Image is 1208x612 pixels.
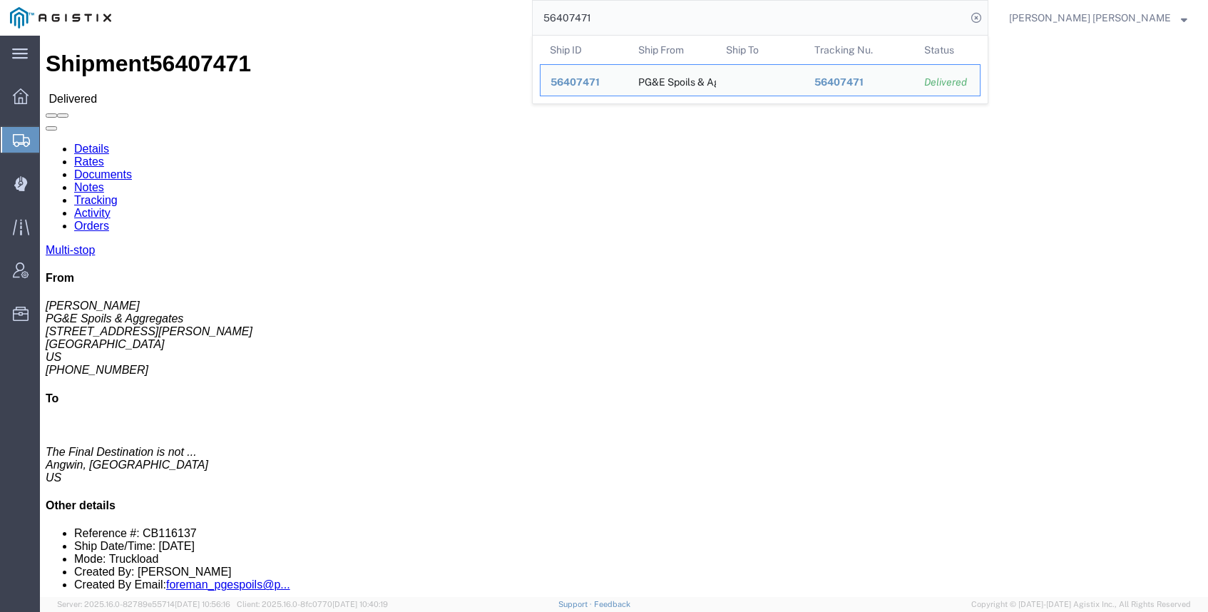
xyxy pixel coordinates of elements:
span: Kayte Bray Dogali [1009,10,1171,26]
span: Copyright © [DATE]-[DATE] Agistix Inc., All Rights Reserved [971,598,1191,611]
div: 56407471 [551,75,618,90]
th: Ship From [628,36,717,64]
th: Ship ID [540,36,628,64]
button: [PERSON_NAME] [PERSON_NAME] [1008,9,1188,26]
a: Feedback [594,600,630,608]
input: Search for shipment number, reference number [533,1,966,35]
table: Search Results [540,36,988,103]
img: logo [10,7,111,29]
div: 56407471 [814,75,905,90]
span: Server: 2025.16.0-82789e55714 [57,600,230,608]
a: Support [558,600,594,608]
div: Delivered [924,75,970,90]
span: 56407471 [814,76,864,88]
span: [DATE] 10:40:19 [332,600,388,608]
div: PG&E Spoils & Aggregates [638,65,707,96]
iframe: FS Legacy Container [40,36,1208,597]
th: Tracking Nu. [804,36,915,64]
span: Client: 2025.16.0-8fc0770 [237,600,388,608]
th: Status [914,36,981,64]
th: Ship To [716,36,804,64]
span: [DATE] 10:56:16 [175,600,230,608]
span: 56407471 [551,76,600,88]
